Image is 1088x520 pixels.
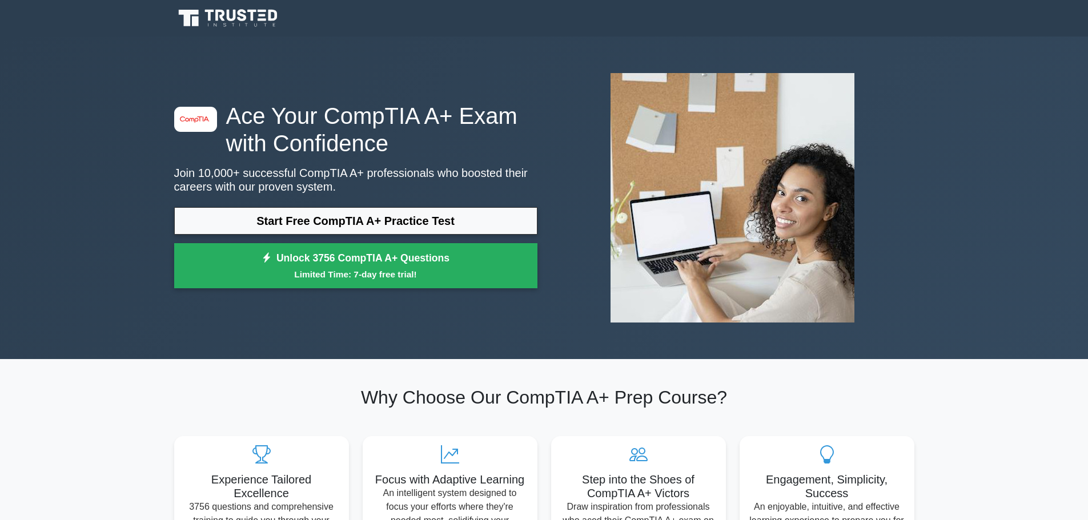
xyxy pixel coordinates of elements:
[372,473,528,486] h5: Focus with Adaptive Learning
[174,102,537,157] h1: Ace Your CompTIA A+ Exam with Confidence
[174,386,914,408] h2: Why Choose Our CompTIA A+ Prep Course?
[174,207,537,235] a: Start Free CompTIA A+ Practice Test
[174,166,537,194] p: Join 10,000+ successful CompTIA A+ professionals who boosted their careers with our proven system.
[174,243,537,289] a: Unlock 3756 CompTIA A+ QuestionsLimited Time: 7-day free trial!
[183,473,340,500] h5: Experience Tailored Excellence
[749,473,905,500] h5: Engagement, Simplicity, Success
[188,268,523,281] small: Limited Time: 7-day free trial!
[560,473,717,500] h5: Step into the Shoes of CompTIA A+ Victors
